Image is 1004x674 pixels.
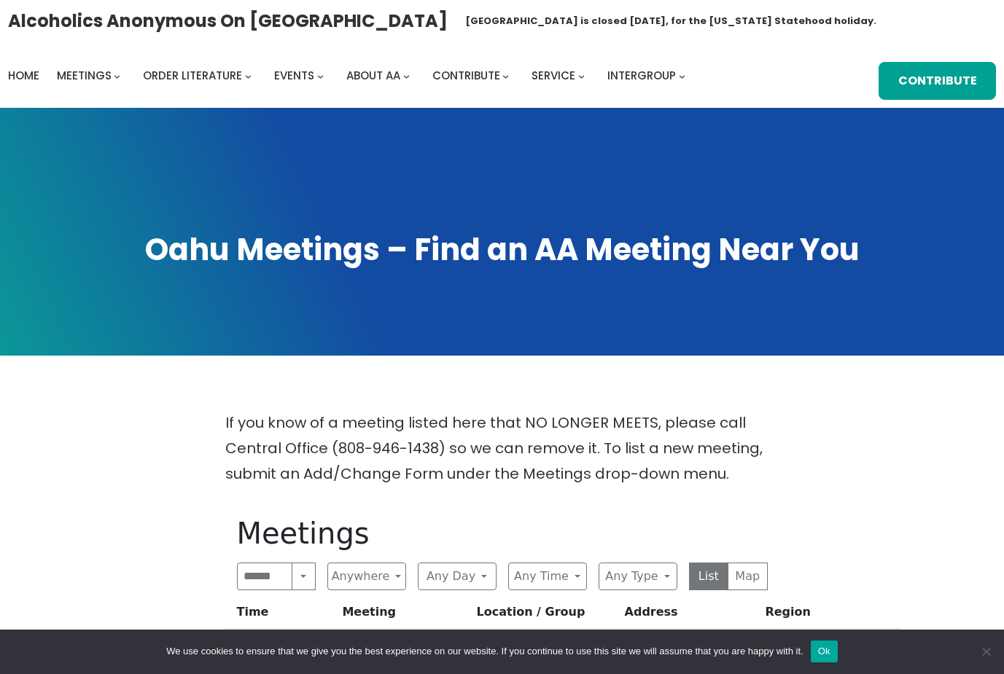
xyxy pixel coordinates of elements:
[57,68,112,83] span: Meetings
[292,563,315,590] button: Search
[508,563,587,590] button: Any Time
[346,68,400,83] span: About AA
[578,72,585,79] button: Service submenu
[274,68,314,83] span: Events
[432,66,500,86] a: Contribute
[599,563,677,590] button: Any Type
[237,563,293,590] input: Search
[418,563,497,590] button: Any Day
[8,68,39,83] span: Home
[143,68,242,83] span: Order Literature
[346,66,400,86] a: About AA
[465,14,876,28] h1: [GEOGRAPHIC_DATA] is closed [DATE], for the [US_STATE] Statehood holiday.
[225,410,779,487] p: If you know of a meeting listed here that NO LONGER MEETS, please call Central Office (808-946-14...
[8,66,690,86] nav: Intergroup
[403,72,410,79] button: About AA submenu
[225,602,337,629] th: Time
[978,644,993,659] span: No
[57,66,112,86] a: Meetings
[237,516,768,551] h1: Meetings
[607,66,676,86] a: Intergroup
[532,68,575,83] span: Service
[502,72,509,79] button: Contribute submenu
[274,66,314,86] a: Events
[166,644,803,659] span: We use cookies to ensure that we give you the best experience on our website. If you continue to ...
[759,602,899,629] th: Region
[114,72,120,79] button: Meetings submenu
[679,72,685,79] button: Intergroup submenu
[8,66,39,86] a: Home
[879,62,996,100] a: Contribute
[811,640,838,662] button: Ok
[336,602,470,629] th: Meeting
[317,72,324,79] button: Events submenu
[471,602,619,629] th: Location / Group
[15,230,989,270] h1: Oahu Meetings – Find an AA Meeting Near You
[689,563,729,590] button: List
[432,68,500,83] span: Contribute
[619,602,760,629] th: Address
[8,5,448,36] a: Alcoholics Anonymous on [GEOGRAPHIC_DATA]
[245,72,252,79] button: Order Literature submenu
[728,563,768,590] button: Map
[607,68,676,83] span: Intergroup
[327,563,406,590] button: Anywhere
[532,66,575,86] a: Service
